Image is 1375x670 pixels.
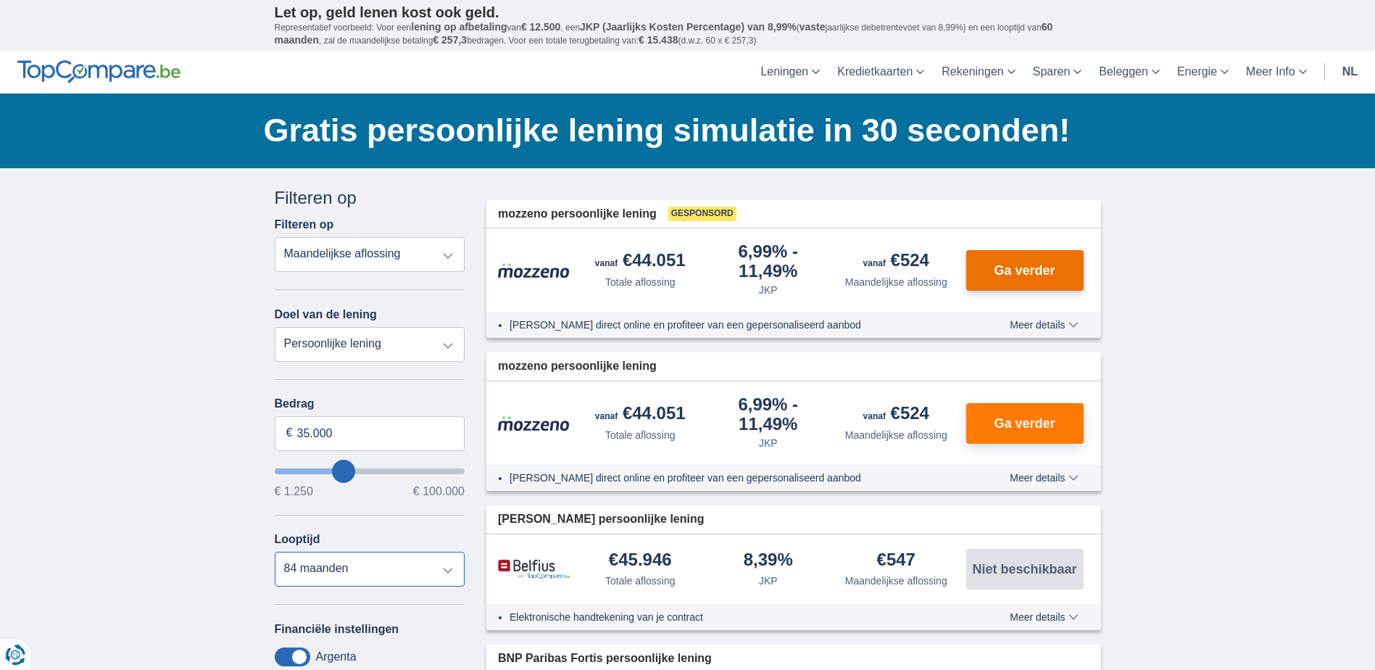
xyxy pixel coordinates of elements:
div: JKP [759,283,778,297]
div: €45.946 [609,551,672,571]
div: Filteren op [275,186,465,210]
label: Doel van de lening [275,308,377,321]
p: Let op, geld lenen kost ook geld. [275,4,1101,21]
button: Meer details [999,611,1089,623]
span: Meer details [1010,473,1078,483]
div: Totale aflossing [605,275,676,289]
div: Totale aflossing [605,428,676,442]
span: [PERSON_NAME] persoonlijke lening [498,511,704,528]
span: € 257,3 [433,34,467,46]
a: Rekeningen [933,51,1023,94]
span: BNP Paribas Fortis persoonlijke lening [498,650,712,667]
label: Argenta [316,650,357,663]
span: Gesponsord [668,207,736,221]
span: vaste [799,21,826,33]
span: Ga verder [994,264,1055,277]
li: [PERSON_NAME] direct online en profiteer van een gepersonaliseerd aanbod [510,318,957,332]
div: €524 [863,405,929,425]
button: Ga verder [966,250,1084,291]
span: mozzeno persoonlijke lening [498,358,657,375]
div: €524 [863,252,929,272]
img: product.pl.alt Mozzeno [498,415,570,431]
a: Leningen [752,51,828,94]
a: Energie [1168,51,1237,94]
span: JKP (Jaarlijks Kosten Percentage) van 8,99% [580,21,797,33]
label: Looptijd [275,533,320,546]
span: € 1.250 [275,486,313,497]
div: 8,39% [744,551,793,571]
input: wantToBorrow [275,468,465,474]
div: Maandelijkse aflossing [845,574,947,588]
span: € 100.000 [413,486,465,497]
div: €44.051 [595,405,686,425]
div: Maandelijkse aflossing [845,428,947,442]
img: product.pl.alt Mozzeno [498,262,570,278]
span: Niet beschikbaar [972,563,1076,576]
img: TopCompare [17,60,180,83]
button: Meer details [999,319,1089,331]
label: Financiële instellingen [275,623,399,636]
span: € 15.438 [639,34,678,46]
a: Kredietkaarten [828,51,933,94]
div: €547 [877,551,915,571]
span: € [286,425,293,442]
a: Sparen [1024,51,1091,94]
li: [PERSON_NAME] direct online en profiteer van een gepersonaliseerd aanbod [510,471,957,485]
div: €44.051 [595,252,686,272]
div: 6,99% [710,243,827,280]
button: Ga verder [966,403,1084,444]
a: Beleggen [1090,51,1168,94]
span: mozzeno persoonlijke lening [498,206,657,223]
span: Meer details [1010,320,1078,330]
li: Elektronische handtekening van je contract [510,610,957,624]
button: Meer details [999,472,1089,484]
div: Totale aflossing [605,574,676,588]
h1: Gratis persoonlijke lening simulatie in 30 seconden! [264,108,1101,153]
span: Ga verder [994,417,1055,430]
p: Representatief voorbeeld: Voor een van , een ( jaarlijkse debetrentevoet van 8,99%) en een loopti... [275,21,1101,47]
img: product.pl.alt Belfius [498,559,570,580]
span: Meer details [1010,612,1078,622]
div: Maandelijkse aflossing [845,275,947,289]
span: lening op afbetaling [411,21,507,33]
label: Bedrag [275,397,465,410]
button: Niet beschikbaar [966,549,1084,590]
div: 6,99% [710,396,827,433]
a: nl [1334,51,1366,94]
span: € 12.500 [521,21,561,33]
div: JKP [759,436,778,450]
span: 60 maanden [275,21,1053,46]
label: Filteren op [275,218,334,231]
div: JKP [759,574,778,588]
a: Meer Info [1237,51,1316,94]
